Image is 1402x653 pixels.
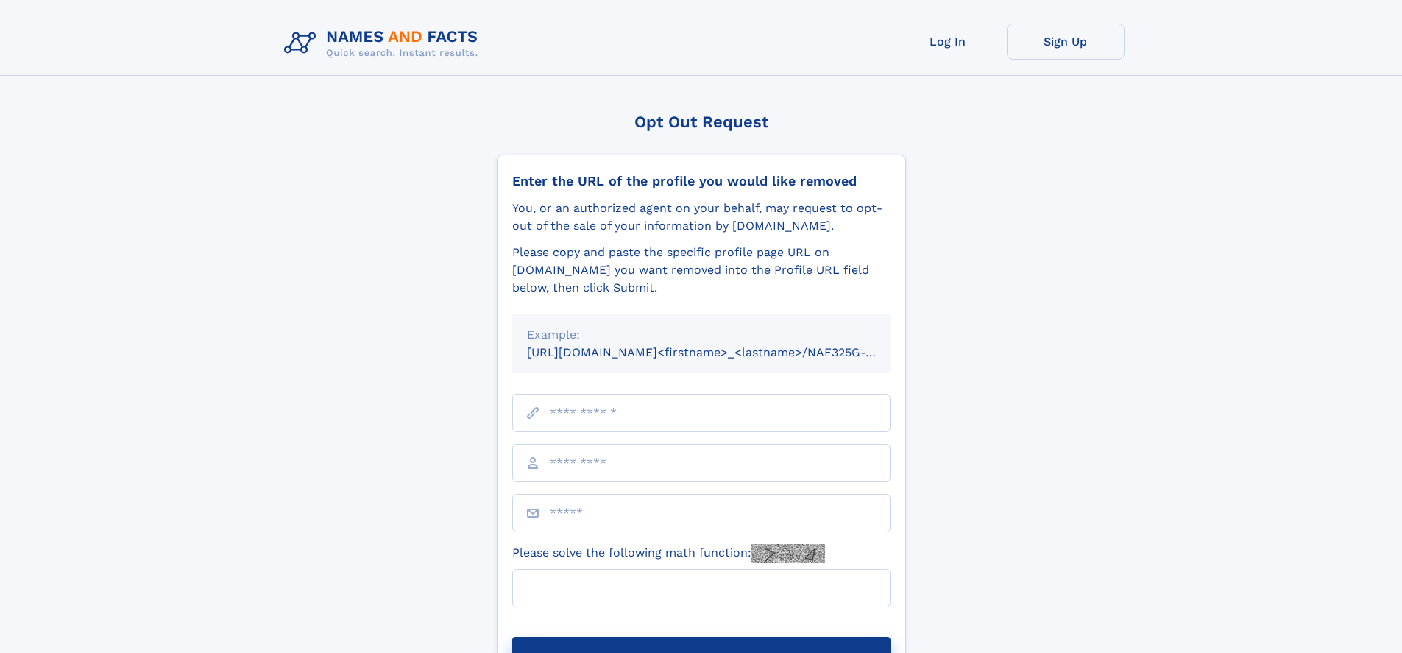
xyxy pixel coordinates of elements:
[512,244,891,297] div: Please copy and paste the specific profile page URL on [DOMAIN_NAME] you want removed into the Pr...
[527,345,918,359] small: [URL][DOMAIN_NAME]<firstname>_<lastname>/NAF325G-xxxxxxxx
[889,24,1007,60] a: Log In
[512,200,891,235] div: You, or an authorized agent on your behalf, may request to opt-out of the sale of your informatio...
[512,173,891,189] div: Enter the URL of the profile you would like removed
[1007,24,1125,60] a: Sign Up
[512,544,825,563] label: Please solve the following math function:
[278,24,490,63] img: Logo Names and Facts
[497,113,906,131] div: Opt Out Request
[527,326,876,344] div: Example:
